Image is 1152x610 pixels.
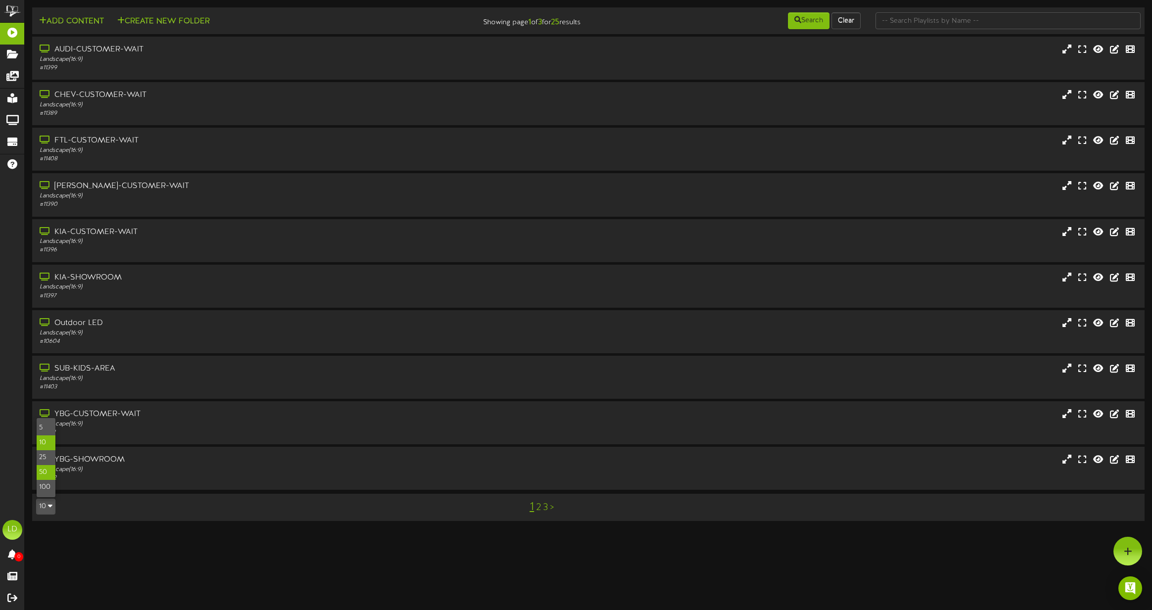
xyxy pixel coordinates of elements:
div: Landscape ( 16:9 ) [40,192,488,200]
div: Landscape ( 16:9 ) [40,375,488,383]
button: Search [788,12,829,29]
div: 25 [37,450,55,465]
div: Landscape ( 16:9 ) [40,237,488,246]
div: Landscape ( 16:9 ) [40,283,488,291]
div: Outdoor LED [40,318,488,329]
span: 0 [14,552,23,562]
div: # 11403 [40,383,488,391]
div: 10 [37,435,55,450]
div: YBG-CUSTOMER-WAIT [40,409,488,420]
button: Clear [831,12,861,29]
div: Showing page of for results [402,11,588,28]
a: 2 [536,502,541,513]
div: AUDI-CUSTOMER-WAIT [40,44,488,55]
a: > [550,502,554,513]
div: # 11397 [40,292,488,300]
div: [PERSON_NAME]-CUSTOMER-WAIT [40,181,488,192]
div: Landscape ( 16:9 ) [40,146,488,155]
button: Add Content [36,15,107,28]
strong: 3 [538,18,542,27]
div: 10 [36,418,56,498]
a: 1 [530,501,534,514]
div: Landscape ( 16:9 ) [40,329,488,337]
input: -- Search Playlists by Name -- [876,12,1141,29]
div: Open Intercom Messenger [1118,576,1142,600]
div: 50 [37,465,55,480]
div: # 11399 [40,64,488,72]
div: SUB-KIDS-AREA [40,363,488,375]
div: # 11381 [40,428,488,437]
div: Landscape ( 16:9 ) [40,466,488,474]
div: FTL-CUSTOMER-WAIT [40,135,488,146]
div: Landscape ( 16:9 ) [40,55,488,64]
div: # 11389 [40,109,488,118]
div: 5 [37,421,55,435]
div: Landscape ( 16:9 ) [40,420,488,428]
div: # 10604 [40,337,488,346]
div: # 11396 [40,246,488,254]
div: Landscape ( 16:9 ) [40,101,488,109]
a: 3 [543,502,548,513]
div: YBG-SHOWROOM [40,454,488,466]
button: 10 [36,499,55,515]
strong: 1 [528,18,531,27]
strong: 25 [551,18,559,27]
div: CHEV-CUSTOMER-WAIT [40,90,488,101]
div: KIA-CUSTOMER-WAIT [40,227,488,238]
div: KIA-SHOWROOM [40,272,488,283]
div: # 11408 [40,155,488,163]
button: Create New Folder [114,15,213,28]
div: 100 [37,480,55,495]
div: # 11390 [40,200,488,209]
div: LD [2,520,22,540]
div: # 11382 [40,474,488,482]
